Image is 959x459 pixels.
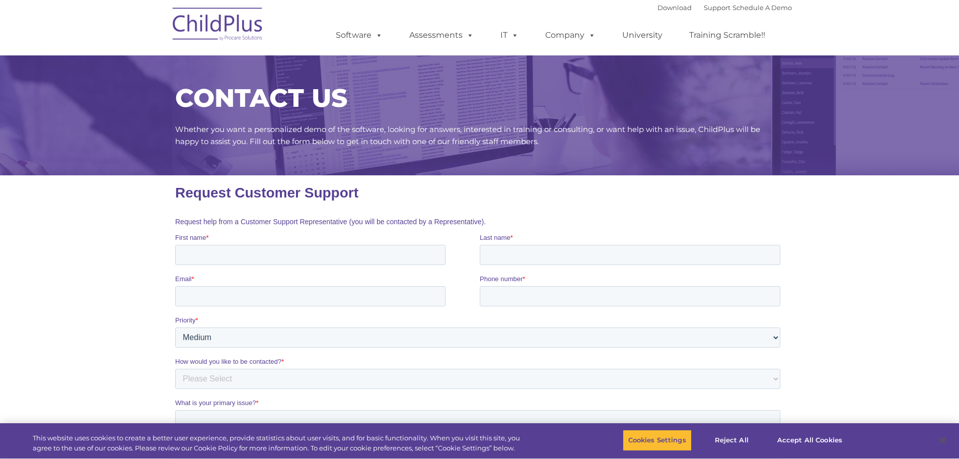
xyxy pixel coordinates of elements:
[612,25,673,45] a: University
[932,429,954,451] button: Close
[679,25,775,45] a: Training Scramble!!
[700,430,763,451] button: Reject All
[175,124,760,146] span: Whether you want a personalized demo of the software, looking for answers, interested in training...
[168,1,268,51] img: ChildPlus by Procare Solutions
[326,25,393,45] a: Software
[657,4,792,12] font: |
[175,83,347,113] span: CONTACT US
[772,430,848,451] button: Accept All Cookies
[623,430,692,451] button: Cookies Settings
[490,25,529,45] a: IT
[732,4,792,12] a: Schedule A Demo
[657,4,692,12] a: Download
[704,4,730,12] a: Support
[535,25,606,45] a: Company
[399,25,484,45] a: Assessments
